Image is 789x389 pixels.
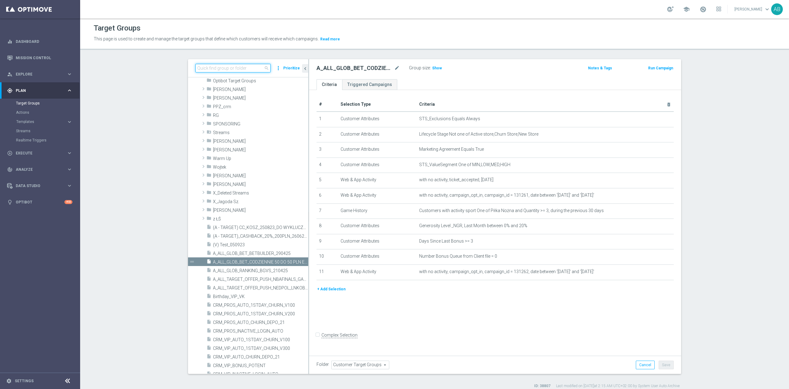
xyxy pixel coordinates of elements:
i: folder [206,190,211,197]
td: 10 [317,249,338,265]
td: Web & App Activity [338,173,417,188]
a: Mission Control [16,50,72,66]
span: Data Studio [16,184,67,188]
label: Last modified on [DATE] at 2:15 AM UTC+02:00 by System User Auto Archive [556,383,680,389]
i: insert_drive_file [206,285,211,292]
div: Mission Control [7,55,73,60]
i: folder [206,112,211,119]
a: Streams [16,129,64,133]
i: keyboard_arrow_right [67,166,72,172]
span: CRM_PROS_AUTO_1STDAY_CHURN_V200 [213,311,308,317]
div: Plan [7,88,67,93]
i: equalizer [7,39,13,44]
i: folder [206,95,211,102]
i: insert_drive_file [206,224,211,231]
button: Cancel [636,361,655,369]
span: (A - TARGET) CC_KOSZ_250823_DO WYKLUCZENIA_ [213,225,308,230]
div: Actions [16,108,80,117]
i: delete_forever [666,102,671,107]
span: CRM_VIP_INACTIVE_LOGIN_AUTO [213,372,308,377]
button: chevron_left [302,64,308,73]
td: 3 [317,142,338,158]
div: Execute [7,150,67,156]
span: Show [432,66,442,70]
div: Analyze [7,167,67,172]
span: PPZ_crm [213,104,308,109]
i: keyboard_arrow_right [67,183,72,189]
button: track_changes Analyze keyboard_arrow_right [7,167,73,172]
span: A_ALL_GLOB_RANKING_BGVS_210425 [213,268,308,273]
button: gps_fixed Plan keyboard_arrow_right [7,88,73,93]
span: X_Deleted Streams [213,190,308,196]
i: insert_drive_file [206,276,211,283]
i: folder [206,155,211,162]
th: Selection Type [338,97,417,112]
td: 9 [317,234,338,249]
i: folder [206,104,211,111]
span: A_ALL_TARGET_OFFER_PUSH_NEDPOL_LNKOBIET_180625 [213,285,308,291]
span: Patryk P. [213,87,308,92]
i: lightbulb [7,199,13,205]
span: with no activity, campaign_opt_in, campaign_id = 131261, date between '[DATE]' and '[DATE]' [419,193,594,198]
span: SPONSORING [213,121,308,127]
button: lightbulb Optibot +10 [7,200,73,205]
button: Data Studio keyboard_arrow_right [7,183,73,188]
span: Tomasz K. [213,139,308,144]
button: play_circle_outline Execute keyboard_arrow_right [7,151,73,156]
i: folder [206,121,211,128]
i: person_search [7,72,13,77]
i: more_vert [275,64,281,72]
i: insert_drive_file [206,233,211,240]
span: Streams [213,130,308,135]
td: 7 [317,203,338,219]
span: This page is used to create and manage the target groups that define which customers will receive... [94,36,319,41]
span: Customers with activity sport One of Piłka Nożna and Quantity >= 3, during the previous 30 days [419,208,604,213]
span: CRM_PROS_AUTO_CHURN_DEPO_21 [213,320,308,325]
a: Dashboard [16,33,72,50]
td: 2 [317,127,338,142]
span: X_Anna P. [213,182,308,187]
span: CRM_VIP_AUTO_1STDAY_CHURN_V300 [213,346,308,351]
i: insert_drive_file [206,319,211,326]
span: Piotr G. [213,96,308,101]
div: Optibot [7,194,72,210]
span: Birthday_VIP_VK [213,294,308,299]
i: keyboard_arrow_right [67,150,72,156]
span: Generosity Level _NGR, Last Month between 0% and 20% [419,223,527,228]
i: insert_drive_file [206,337,211,344]
span: CRM_VIP_AUTO_1STDAY_CHURN_V100 [213,337,308,342]
td: Customer Attributes [338,219,417,234]
i: mode_edit [394,64,400,72]
span: X_Julianna G. [213,208,308,213]
span: Warm Up [213,156,308,161]
td: Customer Attributes [338,234,417,249]
div: Data Studio [7,183,67,189]
button: person_search Explore keyboard_arrow_right [7,72,73,77]
label: Group size [409,65,430,71]
i: insert_drive_file [206,345,211,352]
span: with no activity, campaign_opt_in, campaign_id = 131262, date between '[DATE]' and '[DATE]' [419,269,594,274]
span: X_Jagoda Sz. [213,199,308,204]
button: Templates keyboard_arrow_right [16,119,73,124]
span: A_ALL_TARGET_OFFER_PUSH_NBAFINALS_GAME6_190625 [213,277,308,282]
td: Web & App Activity [338,264,417,280]
i: folder [206,199,211,206]
span: Optibot Target Groups [213,78,308,84]
span: Analyze [16,168,67,171]
td: Customer Attributes [338,249,417,265]
a: Settings [15,379,34,383]
i: settings [6,378,12,384]
i: insert_drive_file [206,293,211,301]
td: Customer Attributes [338,112,417,127]
div: equalizer Dashboard [7,39,73,44]
h1: Target Groups [94,24,141,33]
span: Number Bonus Queue from Client file = 0 [419,254,497,259]
span: Wojtek [213,165,308,170]
span: Lifecycle Stage Not one of Active store,Churn Store,New Store [419,132,538,137]
span: Plan [16,89,67,92]
span: keyboard_arrow_down [764,6,771,13]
